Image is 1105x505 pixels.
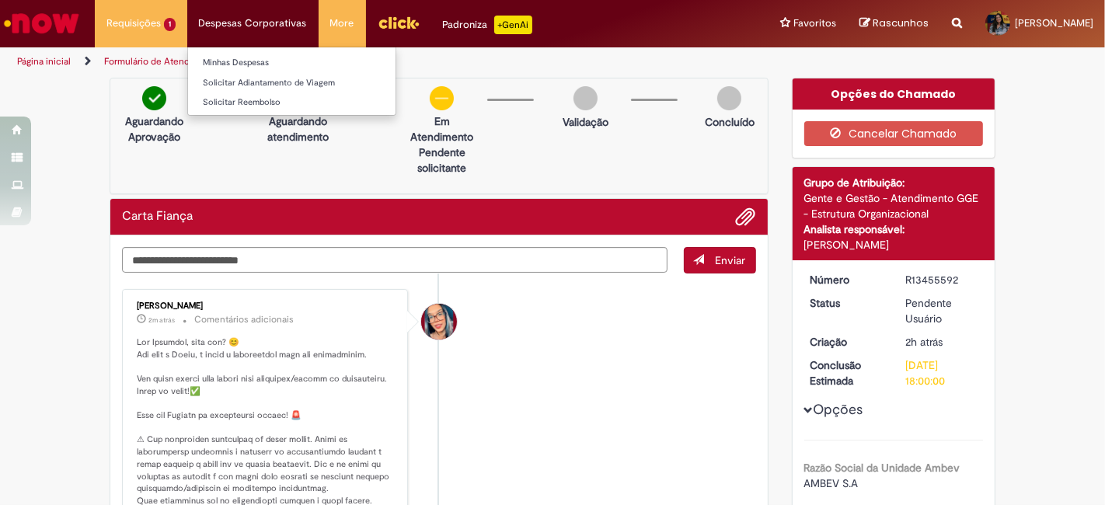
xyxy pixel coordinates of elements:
span: [PERSON_NAME] [1015,16,1093,30]
div: Gente e Gestão - Atendimento GGE - Estrutura Organizacional [804,190,984,221]
dt: Criação [799,334,894,350]
p: Pendente solicitante [404,145,479,176]
div: R13455592 [905,272,978,287]
a: Solicitar Adiantamento de Viagem [188,75,396,92]
button: Cancelar Chamado [804,121,984,146]
time: 28/08/2025 09:33:08 [148,315,175,325]
img: img-circle-grey.png [717,86,741,110]
img: circle-minus.png [430,86,454,110]
button: Enviar [684,247,756,273]
div: Pendente Usuário [905,295,978,326]
img: check-circle-green.png [142,86,166,110]
span: AMBEV S.A [804,476,859,490]
dt: Status [799,295,894,311]
div: [PERSON_NAME] [137,301,396,311]
div: Analista responsável: [804,221,984,237]
dt: Número [799,272,894,287]
p: Aguardando Aprovação [117,113,192,145]
img: img-circle-grey.png [573,86,598,110]
a: Formulário de Atendimento [104,55,219,68]
a: Página inicial [17,55,71,68]
dt: Conclusão Estimada [799,357,894,388]
span: 2m atrás [148,315,175,325]
span: Despesas Corporativas [199,16,307,31]
a: Minhas Despesas [188,54,396,71]
p: Concluído [705,114,755,130]
span: 2h atrás [905,335,943,349]
div: [DATE] 18:00:00 [905,357,978,388]
div: [PERSON_NAME] [804,237,984,252]
button: Adicionar anexos [736,207,756,227]
img: click_logo_yellow_360x200.png [378,11,420,34]
span: More [330,16,354,31]
a: Rascunhos [859,16,929,31]
div: Maira Priscila Da Silva Arnaldo [421,304,457,340]
p: Aguardando atendimento [260,113,336,145]
div: 28/08/2025 08:01:14 [905,334,978,350]
span: Rascunhos [873,16,929,30]
span: Requisições [106,16,161,31]
ul: Trilhas de página [12,47,725,76]
time: 28/08/2025 08:01:14 [905,335,943,349]
span: Enviar [716,253,746,267]
span: Favoritos [793,16,836,31]
a: Solicitar Reembolso [188,94,396,111]
ul: Despesas Corporativas [187,47,396,116]
div: Opções do Chamado [793,78,995,110]
p: +GenAi [494,16,532,34]
small: Comentários adicionais [194,313,294,326]
p: Validação [563,114,608,130]
p: Em Atendimento [404,113,479,145]
img: ServiceNow [2,8,82,39]
div: Padroniza [443,16,532,34]
span: 1 [164,18,176,31]
textarea: Digite sua mensagem aqui... [122,247,668,273]
b: Razão Social da Unidade Ambev [804,461,960,475]
div: Grupo de Atribuição: [804,175,984,190]
h2: Carta Fiança Histórico de tíquete [122,210,193,224]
